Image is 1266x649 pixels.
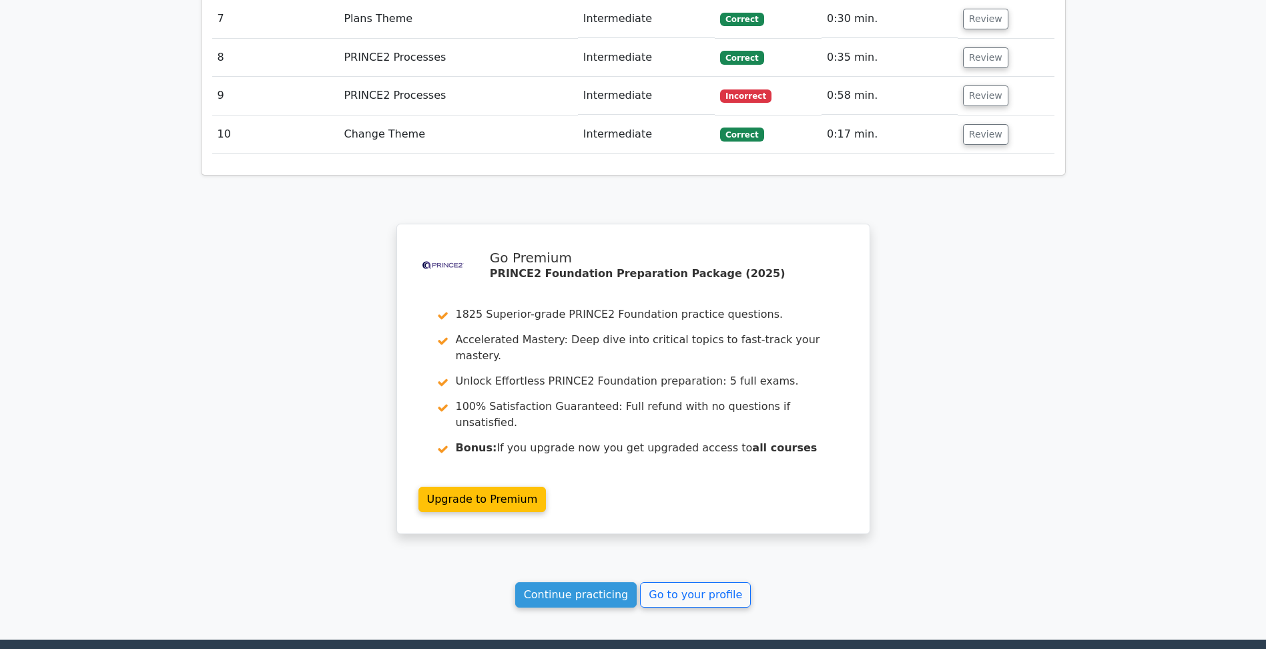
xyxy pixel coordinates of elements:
span: Correct [720,128,763,141]
button: Review [963,9,1008,29]
button: Review [963,124,1008,145]
td: Change Theme [338,116,577,154]
td: 0:35 min. [822,39,958,77]
td: 0:58 min. [822,77,958,115]
td: 0:17 min. [822,116,958,154]
button: Review [963,47,1008,68]
td: PRINCE2 Processes [338,77,577,115]
td: 10 [212,116,339,154]
span: Correct [720,13,763,26]
td: Intermediate [578,77,715,115]
span: Correct [720,51,763,64]
span: Incorrect [720,89,771,103]
a: Go to your profile [640,582,751,608]
td: PRINCE2 Processes [338,39,577,77]
td: Intermediate [578,39,715,77]
td: 8 [212,39,339,77]
td: 9 [212,77,339,115]
button: Review [963,85,1008,106]
td: Intermediate [578,116,715,154]
a: Upgrade to Premium [418,487,547,512]
a: Continue practicing [515,582,637,608]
